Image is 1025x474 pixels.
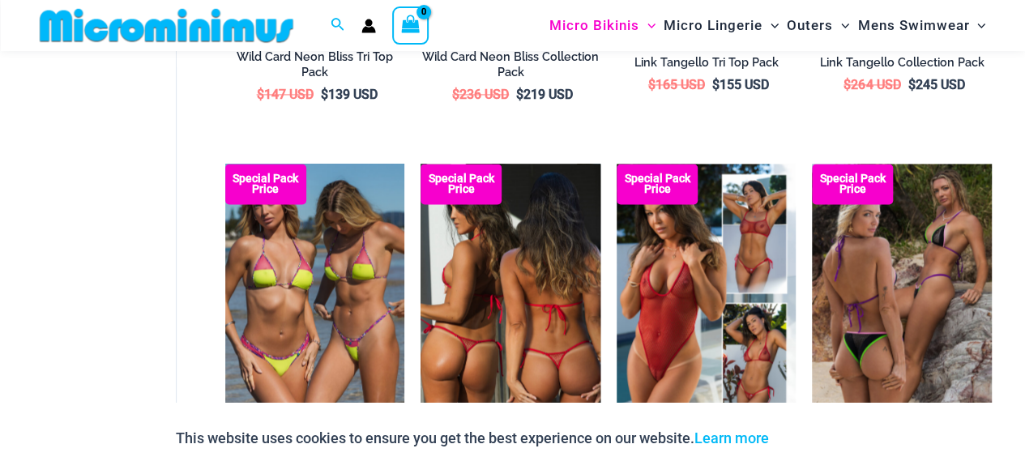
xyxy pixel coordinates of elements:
[762,5,779,46] span: Menu Toggle
[648,77,705,92] bdi: 165 USD
[321,87,378,102] bdi: 139 USD
[516,87,523,102] span: $
[225,49,405,86] a: Wild Card Neon Bliss Tri Top Pack
[257,87,314,102] bdi: 147 USD
[781,419,850,458] button: Accept
[787,5,833,46] span: Outers
[617,55,797,70] h2: Link Tangello Tri Top Pack
[660,5,783,46] a: Micro LingerieMenu ToggleMenu Toggle
[421,49,600,86] a: Wild Card Neon Bliss Collection Pack
[639,5,656,46] span: Menu Toggle
[225,164,405,433] img: Coastal Bliss Leopard Sunset Tri Top Pack
[712,77,720,92] span: $
[908,77,915,92] span: $
[812,164,992,433] a: Tri Top Pack Bottoms BBottoms B
[543,2,993,49] nav: Site Navigation
[421,164,600,433] a: Summer Storm Red Tri Top Pack F Summer Storm Red Tri Top Pack BSummer Storm Red Tri Top Pack B
[712,77,769,92] bdi: 155 USD
[857,5,969,46] span: Mens Swimwear
[908,77,964,92] bdi: 245 USD
[648,77,656,92] span: $
[392,6,429,44] a: View Shopping Cart, empty
[421,173,502,194] b: Special Pack Price
[257,87,264,102] span: $
[812,55,992,76] a: Link Tangello Collection Pack
[843,77,900,92] bdi: 264 USD
[452,87,509,102] bdi: 236 USD
[421,49,600,79] h2: Wild Card Neon Bliss Collection Pack
[664,5,762,46] span: Micro Lingerie
[617,173,698,194] b: Special Pack Price
[783,5,853,46] a: OutersMenu ToggleMenu Toggle
[361,19,376,33] a: Account icon link
[833,5,849,46] span: Menu Toggle
[812,164,992,433] img: Tri Top Pack
[176,426,769,451] p: This website uses cookies to ensure you get the best experience on our website.
[545,5,660,46] a: Micro BikinisMenu ToggleMenu Toggle
[812,55,992,70] h2: Link Tangello Collection Pack
[969,5,985,46] span: Menu Toggle
[694,429,769,446] a: Learn more
[549,5,639,46] span: Micro Bikinis
[843,77,851,92] span: $
[225,164,405,433] a: Coastal Bliss Leopard Sunset Tri Top Pack Coastal Bliss Leopard Sunset Tri Top Pack BCoastal Blis...
[516,87,573,102] bdi: 219 USD
[617,164,797,433] a: Summer Storm Red Collection Pack F Summer Storm Red Collection Pack BSummer Storm Red Collection ...
[33,7,300,44] img: MM SHOP LOGO FLAT
[812,173,893,194] b: Special Pack Price
[421,164,600,433] img: Summer Storm Red Tri Top Pack B
[617,55,797,76] a: Link Tangello Tri Top Pack
[617,164,797,433] img: Summer Storm Red Collection Pack F
[452,87,459,102] span: $
[225,173,306,194] b: Special Pack Price
[331,15,345,36] a: Search icon link
[41,54,186,378] iframe: TrustedSite Certified
[853,5,989,46] a: Mens SwimwearMenu ToggleMenu Toggle
[225,49,405,79] h2: Wild Card Neon Bliss Tri Top Pack
[321,87,328,102] span: $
